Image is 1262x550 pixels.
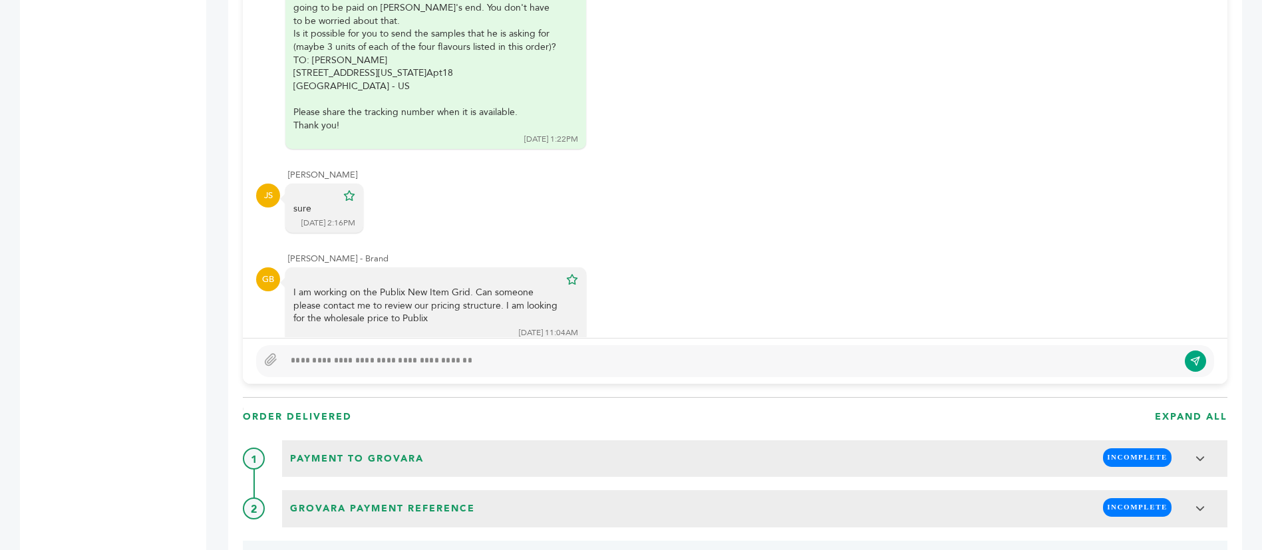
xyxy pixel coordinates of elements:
[426,67,453,79] span: Apt18
[293,80,559,93] div: [GEOGRAPHIC_DATA] - US
[243,410,352,424] h3: ORDER DElIVERED
[301,217,355,229] div: [DATE] 2:16PM
[288,169,1214,181] div: [PERSON_NAME]
[293,119,559,132] div: Thank you!
[1155,410,1227,424] h3: EXPAND ALL
[293,54,559,67] div: TO: [PERSON_NAME]
[288,253,1214,265] div: [PERSON_NAME] - Brand
[293,286,559,325] div: I am working on the Publix New Item Grid. Can someone please contact me to review our pricing str...
[286,498,479,519] span: Grovara Payment Reference
[1103,498,1172,516] span: INCOMPLETE
[256,267,280,291] div: GB
[286,448,428,470] span: Payment to Grovara
[293,202,337,215] div: sure
[293,67,559,80] div: [STREET_ADDRESS][US_STATE]
[256,184,280,207] div: JS
[1103,448,1172,466] span: INCOMPLETE
[293,106,559,119] div: Please share the tracking number when it is available.
[293,27,559,53] div: Is it possible for you to send the samples that he is asking for (maybe 3 units of each of the fo...
[519,327,578,339] div: [DATE] 11:04AM
[524,134,578,145] div: [DATE] 1:22PM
